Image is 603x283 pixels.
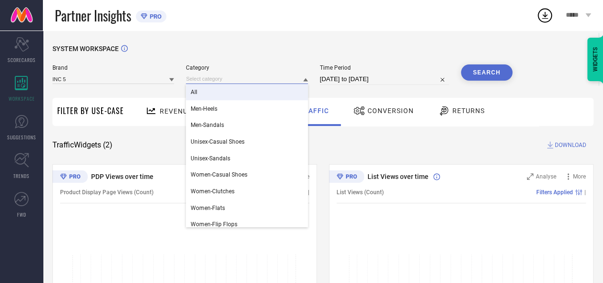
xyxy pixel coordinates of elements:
[52,170,88,185] div: Premium
[299,107,329,115] span: Traffic
[191,221,237,228] span: Women-Flip Flops
[186,84,307,100] div: All
[17,211,26,218] span: FWD
[186,64,307,71] span: Category
[527,173,533,180] svg: Zoom
[191,138,245,145] span: Unisex-Casual Shoes
[191,89,197,95] span: All
[191,188,235,195] span: Women-Clutches
[55,6,131,25] span: Partner Insights
[8,56,36,63] span: SCORECARDS
[52,140,112,150] span: Traffic Widgets ( 2 )
[60,189,153,196] span: Product Display Page Views (Count)
[186,74,307,84] input: Select category
[52,64,174,71] span: Brand
[9,95,35,102] span: WORKSPACE
[191,105,217,112] span: Men-Heels
[186,117,307,133] div: Men-Sandals
[368,173,429,180] span: List Views over time
[186,101,307,117] div: Men-Heels
[186,150,307,167] div: Unisex-Sandals
[186,167,307,183] div: Women-Casual Shoes
[573,173,586,180] span: More
[57,105,124,116] span: Filter By Use-Case
[191,171,247,178] span: Women-Casual Shoes
[191,205,225,211] span: Women-Flats
[452,107,485,115] span: Returns
[308,189,309,196] span: |
[186,134,307,150] div: Unisex-Casual Shoes
[186,183,307,199] div: Women-Clutches
[186,200,307,216] div: Women-Flats
[147,13,162,20] span: PRO
[320,64,449,71] span: Time Period
[368,107,414,115] span: Conversion
[7,134,36,141] span: SUGGESTIONS
[337,189,384,196] span: List Views (Count)
[329,170,364,185] div: Premium
[186,216,307,232] div: Women-Flip Flops
[461,64,512,81] button: Search
[160,107,192,115] span: Revenue
[13,172,30,179] span: TRENDS
[191,155,230,162] span: Unisex-Sandals
[191,122,224,128] span: Men-Sandals
[536,189,573,196] span: Filters Applied
[52,45,119,52] span: SYSTEM WORKSPACE
[536,7,553,24] div: Open download list
[91,173,153,180] span: PDP Views over time
[536,173,556,180] span: Analyse
[320,73,449,85] input: Select time period
[555,140,586,150] span: DOWNLOAD
[584,189,586,196] span: |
